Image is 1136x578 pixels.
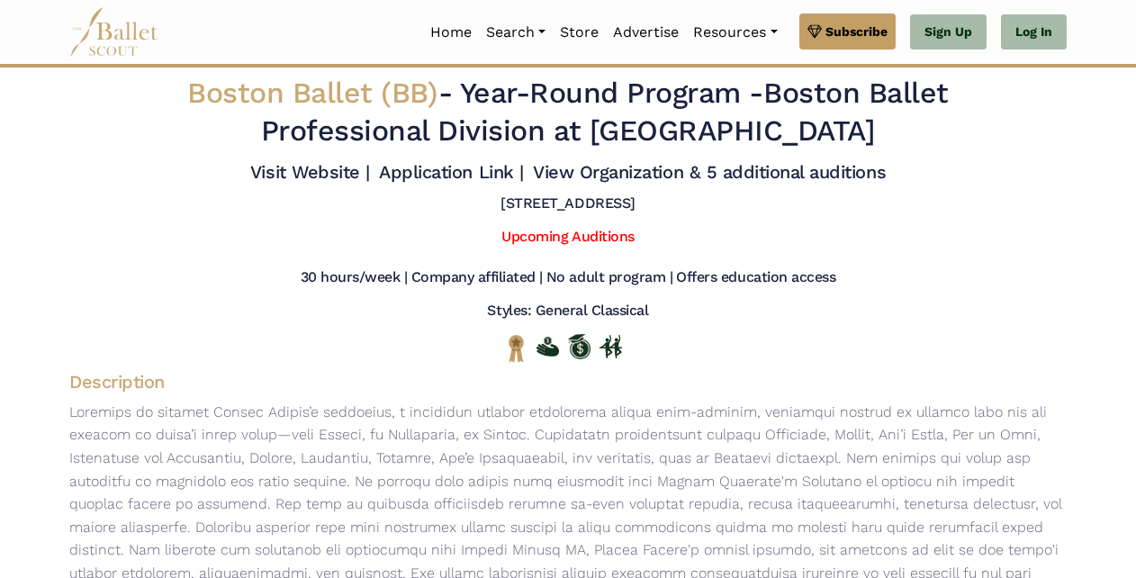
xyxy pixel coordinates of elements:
[600,335,622,358] img: In Person
[553,14,606,51] a: Store
[825,22,888,41] span: Subscribe
[423,14,479,51] a: Home
[250,161,370,183] a: Visit Website |
[686,14,784,51] a: Resources
[546,268,672,287] h5: No adult program |
[533,161,886,183] a: View Organization & 5 additional auditions
[501,228,634,245] a: Upcoming Auditions
[536,337,559,357] img: Offers Financial Aid
[301,268,408,287] h5: 30 hours/week |
[568,334,591,359] img: Offers Scholarship
[479,14,553,51] a: Search
[155,75,981,149] h2: - Boston Ballet Professional Division at [GEOGRAPHIC_DATA]
[460,76,763,110] span: Year-Round Program -
[799,14,896,50] a: Subscribe
[487,302,648,321] h5: Styles: General Classical
[500,194,635,213] h5: [STREET_ADDRESS]
[910,14,987,50] a: Sign Up
[55,370,1081,393] h4: Description
[676,268,835,287] h5: Offers education access
[1001,14,1067,50] a: Log In
[379,161,523,183] a: Application Link |
[807,22,822,41] img: gem.svg
[505,334,527,362] img: National
[187,76,437,110] span: Boston Ballet (BB)
[606,14,686,51] a: Advertise
[411,268,543,287] h5: Company affiliated |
